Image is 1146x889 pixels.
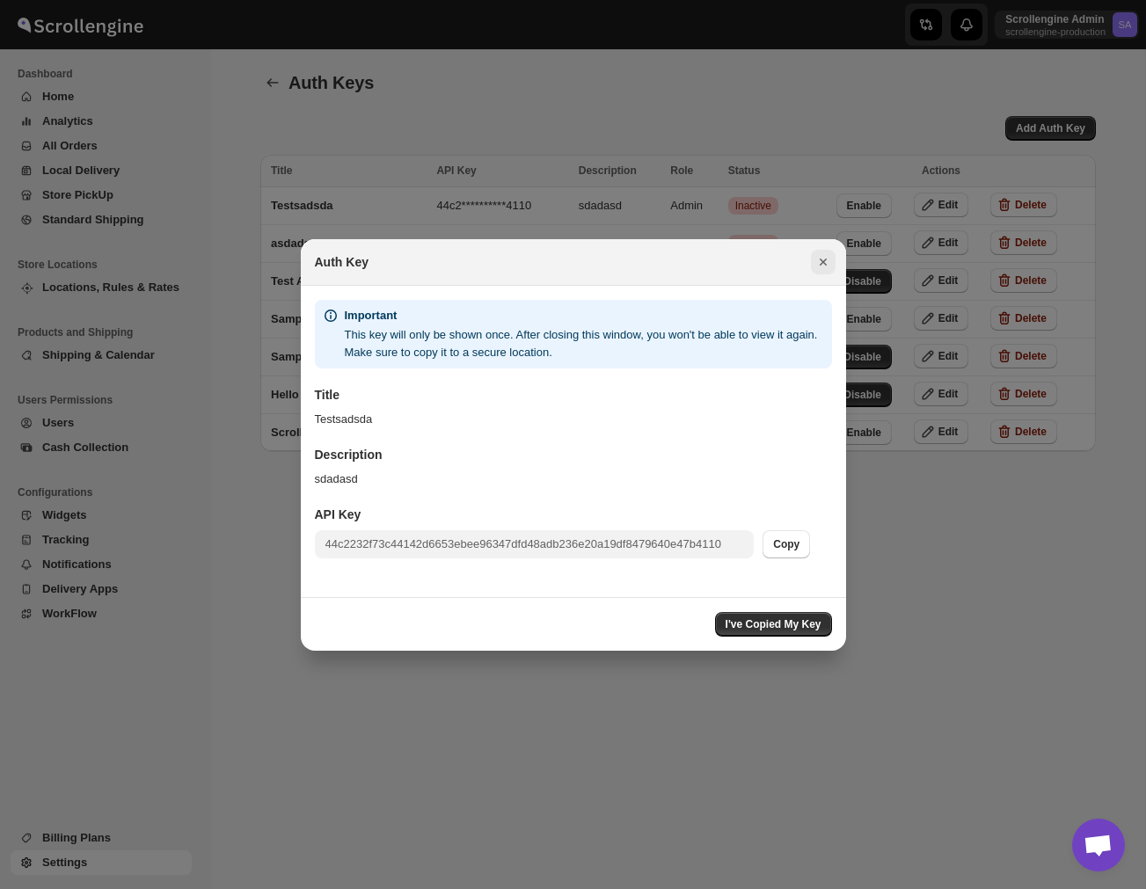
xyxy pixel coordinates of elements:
button: Close [811,250,836,274]
p: Testsadsda [315,411,832,428]
h3: Description [315,446,832,463]
a: Open chat [1072,819,1125,871]
h3: Title [315,386,832,404]
p: sdadasd [315,470,832,488]
h3: API Key [315,506,832,523]
button: I've Copied My Key [715,612,832,637]
button: Copy [763,530,810,558]
span: This key will only be shown once. After closing this window, you won't be able to view it again. ... [345,328,818,359]
span: Copy [773,537,799,551]
span: I've Copied My Key [726,617,821,631]
b: Auth Key [315,255,369,269]
h2: Important [345,307,825,324]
